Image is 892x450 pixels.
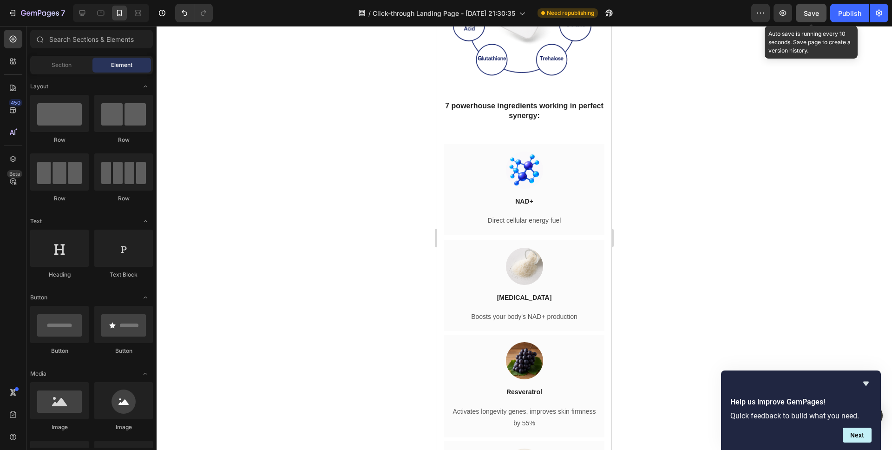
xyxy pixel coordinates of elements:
[138,366,153,381] span: Toggle open
[30,423,89,431] div: Image
[30,194,89,203] div: Row
[138,214,153,229] span: Toggle open
[7,170,22,178] div: Beta
[94,136,153,144] div: Row
[830,4,869,22] button: Publish
[838,8,861,18] div: Publish
[437,26,611,450] iframe: Design area
[843,428,872,443] button: Next question
[111,61,132,69] span: Element
[730,411,872,420] p: Quick feedback to build what you need.
[30,293,47,302] span: Button
[30,136,89,144] div: Row
[30,82,48,91] span: Layout
[796,4,826,22] button: Save
[9,99,22,106] div: 450
[138,79,153,94] span: Toggle open
[138,290,153,305] span: Toggle open
[547,9,594,17] span: Need republishing
[4,4,69,22] button: 7
[94,423,153,431] div: Image
[730,378,872,443] div: Help us improve GemPages!
[61,7,65,19] p: 7
[94,194,153,203] div: Row
[30,271,89,279] div: Heading
[730,397,872,408] h2: Help us improve GemPages!
[860,378,872,389] button: Hide survey
[94,347,153,355] div: Button
[94,271,153,279] div: Text Block
[30,347,89,355] div: Button
[52,61,72,69] span: Section
[30,370,46,378] span: Media
[30,217,42,225] span: Text
[373,8,515,18] span: Click-through Landing Page - [DATE] 21:30:35
[804,9,819,17] span: Save
[30,30,153,48] input: Search Sections & Elements
[368,8,371,18] span: /
[175,4,213,22] div: Undo/Redo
